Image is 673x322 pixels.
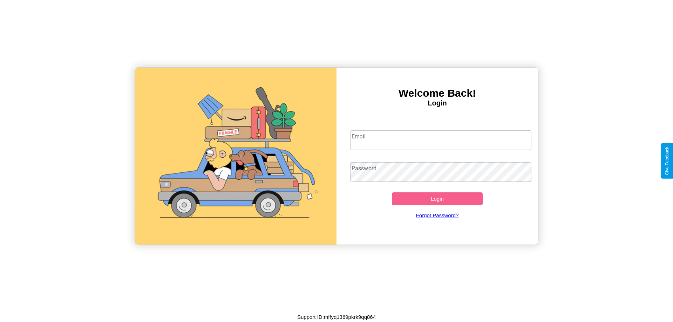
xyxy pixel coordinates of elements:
img: gif [135,68,336,245]
div: Give Feedback [665,147,669,175]
h4: Login [336,99,538,107]
a: Forgot Password? [347,205,528,225]
h3: Welcome Back! [336,87,538,99]
button: Login [392,192,483,205]
p: Support ID: mffyq1369pkrk9qq864 [297,312,376,322]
